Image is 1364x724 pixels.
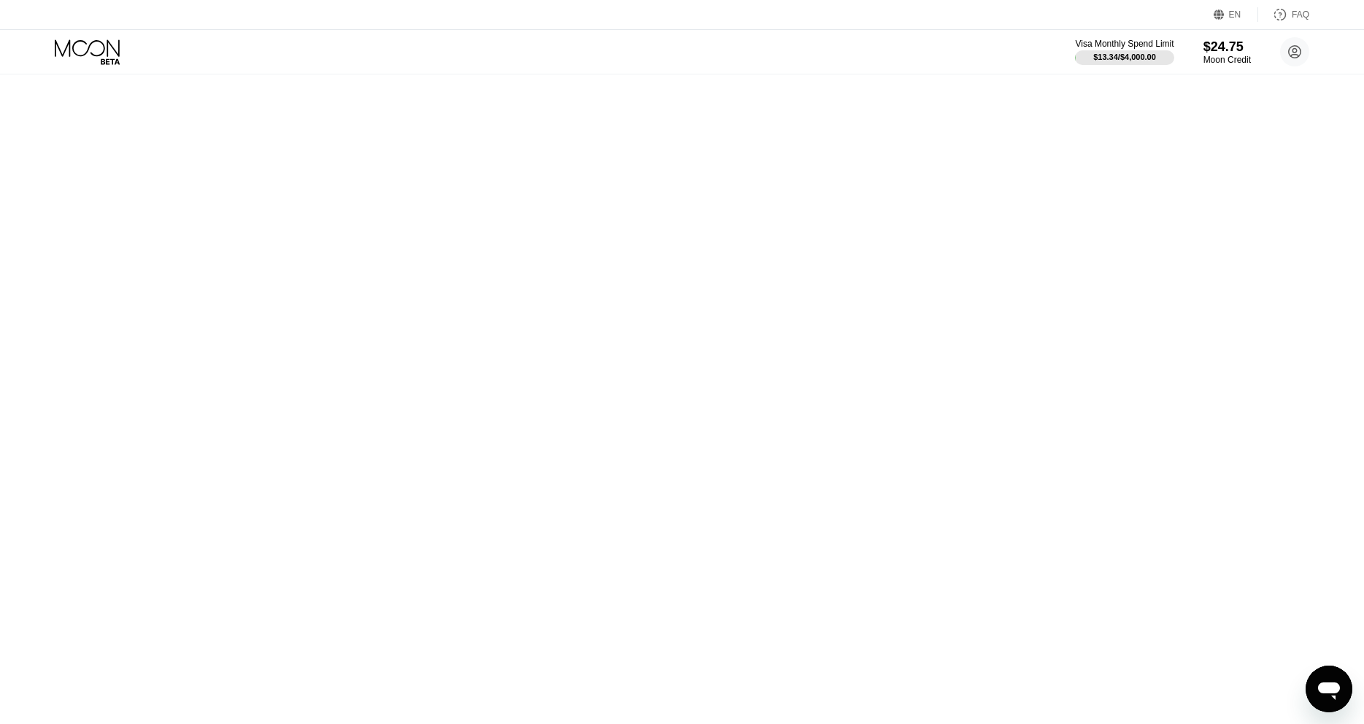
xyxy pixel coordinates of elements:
div: $13.34 / $4,000.00 [1093,53,1156,61]
div: $24.75 [1203,39,1251,55]
div: Visa Monthly Spend Limit [1075,39,1174,49]
iframe: Mesajlaşma penceresini başlatma düğmesi [1306,666,1352,712]
div: Moon Credit [1203,55,1251,65]
div: Visa Monthly Spend Limit$13.34/$4,000.00 [1075,39,1174,65]
div: EN [1229,9,1241,20]
div: FAQ [1258,7,1309,22]
div: $24.75Moon Credit [1203,39,1251,65]
div: FAQ [1292,9,1309,20]
div: EN [1214,7,1258,22]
